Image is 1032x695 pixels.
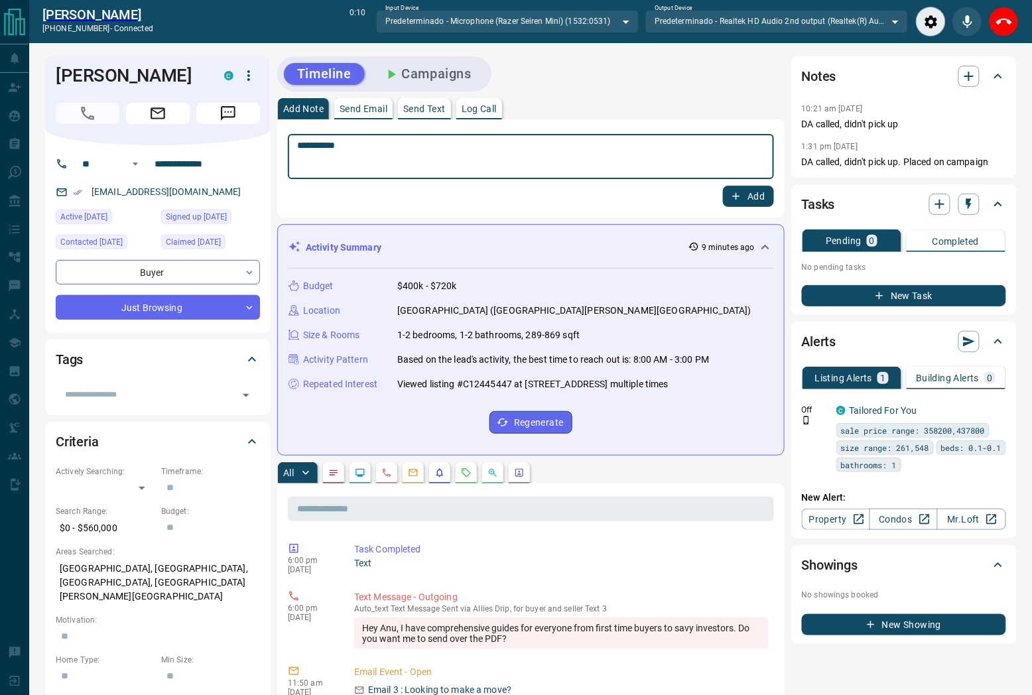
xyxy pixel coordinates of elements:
div: condos.ca [224,71,233,80]
p: Add Note [283,104,324,113]
p: 1-2 bedrooms, 1-2 bathrooms, 289-869 sqft [397,328,580,342]
p: Building Alerts [916,373,979,383]
p: Actively Searching: [56,466,155,477]
svg: Opportunities [487,468,498,478]
p: Send Text [403,104,446,113]
div: condos.ca [836,406,846,415]
span: Contacted [DATE] [60,235,123,249]
p: Text Message Sent via Allies Drip, for buyer and seller Text 3 [354,604,769,613]
p: Based on the lead's activity, the best time to reach out is: 8:00 AM - 3:00 PM [397,353,709,367]
p: [GEOGRAPHIC_DATA] ([GEOGRAPHIC_DATA][PERSON_NAME][GEOGRAPHIC_DATA]) [397,304,751,318]
label: Input Device [385,4,419,13]
div: Sun Oct 12 2025 [56,210,155,228]
p: Location [303,304,340,318]
p: 11:50 am [288,678,334,688]
span: Claimed [DATE] [166,235,221,249]
a: [EMAIL_ADDRESS][DOMAIN_NAME] [92,186,241,197]
div: Notes [802,60,1006,92]
button: Timeline [284,63,365,85]
p: All [283,468,294,477]
button: New Showing [802,614,1006,635]
p: Send Email [340,104,387,113]
div: Tasks [802,188,1006,220]
h2: Showings [802,554,858,576]
span: auto_text [354,604,389,613]
p: [PHONE_NUMBER] - [42,23,153,34]
p: 6:00 pm [288,603,334,613]
span: Call [56,103,119,124]
a: [PERSON_NAME] [42,7,153,23]
div: Showings [802,549,1006,581]
div: Alerts [802,326,1006,357]
p: Motivation: [56,614,260,626]
p: Activity Pattern [303,353,368,367]
p: Size & Rooms [303,328,360,342]
span: connected [114,24,153,33]
p: Home Type: [56,654,155,666]
h2: Alerts [802,331,836,352]
svg: Push Notification Only [802,416,811,425]
span: Message [196,103,260,124]
p: 1 [880,373,885,383]
svg: Agent Actions [514,468,525,478]
a: Mr.Loft [937,509,1005,530]
p: Listing Alerts [815,373,873,383]
p: No pending tasks [802,257,1006,277]
p: Text [354,556,769,570]
p: [GEOGRAPHIC_DATA], [GEOGRAPHIC_DATA], [GEOGRAPHIC_DATA], [GEOGRAPHIC_DATA][PERSON_NAME][GEOGRAPHI... [56,558,260,607]
div: Hey Anu, I have comprehensive guides for everyone from first time buyers to savy investors. Do yo... [354,617,769,649]
div: Tue Mar 30 2021 [161,210,260,228]
div: Buyer [56,260,260,284]
svg: Lead Browsing Activity [355,468,365,478]
h2: Tasks [802,194,835,215]
span: bathrooms: 1 [841,458,897,472]
p: 0 [987,373,992,383]
p: Budget [303,279,334,293]
span: Signed up [DATE] [166,210,227,223]
div: Tags [56,344,260,375]
p: DA called, didn't pick up [802,117,1006,131]
div: Criteria [56,426,260,458]
span: beds: 0.1-0.1 [941,441,1001,454]
svg: Emails [408,468,419,478]
svg: Notes [328,468,339,478]
p: [DATE] [288,613,334,622]
button: Regenerate [489,411,572,434]
svg: Requests [461,468,472,478]
h2: Notes [802,66,836,87]
p: Repeated Interest [303,377,377,391]
span: Active [DATE] [60,210,107,223]
p: Budget: [161,505,260,517]
span: sale price range: 358200,437800 [841,424,985,437]
div: Tue Mar 30 2021 [161,235,260,253]
p: 1:31 pm [DATE] [802,142,858,151]
label: Output Device [655,4,692,13]
p: Areas Searched: [56,546,260,558]
p: Search Range: [56,505,155,517]
p: New Alert: [802,491,1006,505]
p: Off [802,404,828,416]
p: DA called, didn't pick up. Placed on campaign [802,155,1006,169]
div: Audio Settings [916,7,946,36]
p: $0 - $560,000 [56,517,155,539]
p: 9 minutes ago [702,241,754,253]
h1: [PERSON_NAME] [56,65,204,86]
p: 10:21 am [DATE] [802,104,863,113]
p: [DATE] [288,565,334,574]
p: Log Call [462,104,497,113]
p: Activity Summary [306,241,381,255]
button: Open [127,156,143,172]
p: $400k - $720k [397,279,457,293]
svg: Email Verified [73,188,82,197]
div: End Call [989,7,1019,36]
a: Property [802,509,870,530]
p: Timeframe: [161,466,260,477]
div: Predeterminado - Realtek HD Audio 2nd output (Realtek(R) Audio) [645,10,908,32]
h2: Tags [56,349,83,370]
p: Completed [933,237,980,246]
p: 0:10 [350,7,365,36]
button: New Task [802,285,1006,306]
p: Email Event - Open [354,665,769,679]
svg: Listing Alerts [434,468,445,478]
